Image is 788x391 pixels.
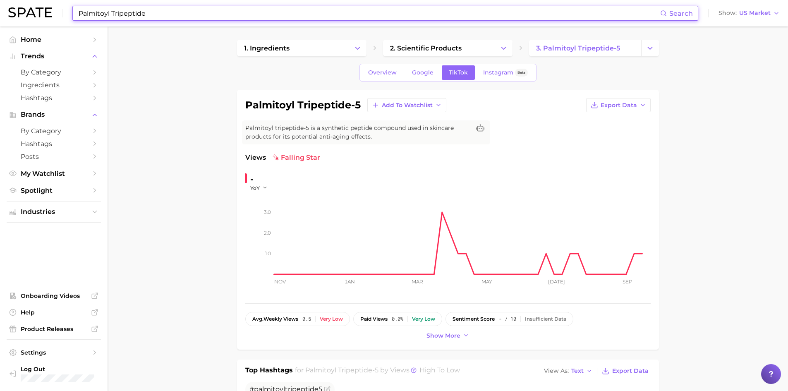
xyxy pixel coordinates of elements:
[21,309,87,316] span: Help
[412,316,435,322] div: Very low
[571,369,584,373] span: Text
[7,184,101,197] a: Spotlight
[349,40,366,56] button: Change Category
[412,69,434,76] span: Google
[21,94,87,102] span: Hashtags
[405,65,441,80] a: Google
[21,68,87,76] span: by Category
[250,173,273,186] div: -
[536,44,620,52] span: 3. palmitoyl tripeptide-5
[21,170,87,178] span: My Watchlist
[273,153,320,163] span: falling star
[21,140,87,148] span: Hashtags
[382,102,433,109] span: Add to Watchlist
[21,187,87,194] span: Spotlight
[21,111,87,118] span: Brands
[265,250,271,257] tspan: 1.0
[453,316,495,322] span: sentiment score
[21,127,87,135] span: by Category
[8,7,52,17] img: SPATE
[245,153,266,163] span: Views
[252,316,298,322] span: weekly views
[274,278,286,285] tspan: Nov
[7,206,101,218] button: Industries
[641,40,659,56] button: Change Category
[548,278,565,285] tspan: [DATE]
[481,278,492,285] tspan: May
[21,81,87,89] span: Ingredients
[390,44,462,52] span: 2. scientific products
[499,316,516,322] span: - / 10
[237,40,349,56] a: 1. ingredients
[21,349,87,356] span: Settings
[411,278,423,285] tspan: Mar
[245,312,350,326] button: avg.weekly views0.5Very low
[344,278,354,285] tspan: Jan
[419,366,460,374] span: high to low
[7,150,101,163] a: Posts
[623,278,632,285] tspan: Sep
[368,69,397,76] span: Overview
[7,66,101,79] a: by Category
[320,316,343,322] div: Very low
[305,366,378,374] span: palmitoyl tripeptide-5
[7,79,101,91] a: Ingredients
[360,316,388,322] span: paid views
[600,365,650,377] button: Export Data
[264,209,271,215] tspan: 3.0
[7,290,101,302] a: Onboarding Videos
[353,312,442,326] button: paid views0.0%Very low
[7,33,101,46] a: Home
[449,69,468,76] span: TikTok
[7,346,101,359] a: Settings
[245,124,470,141] span: Palmitoyl tripeptide-5 is a synthetic peptide compound used in skincare products for its potentia...
[264,230,271,236] tspan: 2.0
[716,8,782,19] button: ShowUS Market
[601,102,637,109] span: Export Data
[302,316,311,322] span: 0.5
[21,292,87,300] span: Onboarding Videos
[245,100,361,110] h1: palmitoyl tripeptide-5
[383,40,495,56] a: 2. scientific products
[21,208,87,216] span: Industries
[367,98,446,112] button: Add to Watchlist
[7,108,101,121] button: Brands
[495,40,513,56] button: Change Category
[244,44,290,52] span: 1. ingredients
[542,366,595,377] button: View AsText
[21,325,87,333] span: Product Releases
[21,153,87,161] span: Posts
[612,367,649,374] span: Export Data
[7,167,101,180] a: My Watchlist
[7,306,101,319] a: Help
[476,65,535,80] a: InstagramBeta
[544,369,569,373] span: View As
[7,363,101,384] a: Log out. Currently logged in with e-mail hstables@newdirectionsaromatics.com.
[245,365,293,377] h1: Top Hashtags
[426,332,460,339] span: Show more
[392,316,403,322] span: 0.0%
[21,53,87,60] span: Trends
[273,154,279,161] img: falling star
[252,316,263,322] abbr: average
[586,98,651,112] button: Export Data
[21,365,135,373] span: Log Out
[719,11,737,15] span: Show
[361,65,404,80] a: Overview
[21,36,87,43] span: Home
[7,323,101,335] a: Product Releases
[250,185,268,192] button: YoY
[525,316,566,322] div: Insufficient Data
[295,365,460,377] h2: for by Views
[424,330,472,341] button: Show more
[7,137,101,150] a: Hashtags
[7,91,101,104] a: Hashtags
[739,11,771,15] span: US Market
[7,125,101,137] a: by Category
[517,69,525,76] span: Beta
[7,50,101,62] button: Trends
[442,65,475,80] a: TikTok
[78,6,660,20] input: Search here for a brand, industry, or ingredient
[445,312,573,326] button: sentiment score- / 10Insufficient Data
[483,69,513,76] span: Instagram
